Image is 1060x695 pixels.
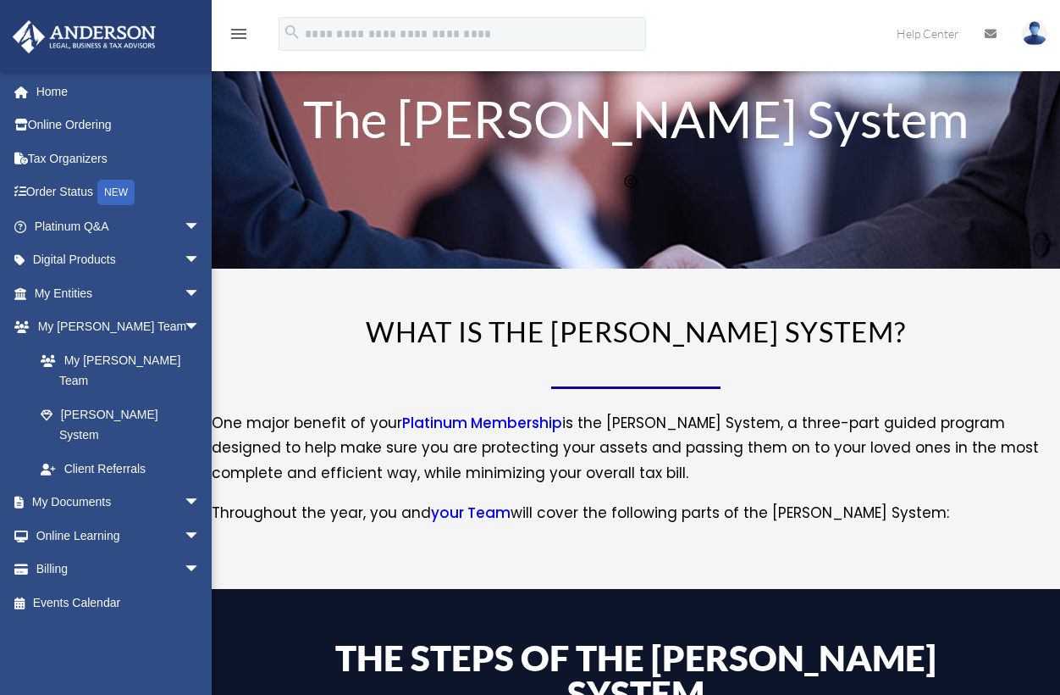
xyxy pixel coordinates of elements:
[12,586,226,620] a: Events Calendar
[1022,21,1047,46] img: User Pic
[184,243,218,278] span: arrow_drop_down
[12,519,226,553] a: Online Learningarrow_drop_down
[229,24,249,44] i: menu
[24,452,226,486] a: Client Referrals
[184,519,218,553] span: arrow_drop_down
[229,30,249,44] a: menu
[12,142,226,175] a: Tax Organizers
[12,276,226,310] a: My Entitiesarrow_drop_down
[431,503,511,531] a: your Team
[184,310,218,345] span: arrow_drop_down
[12,243,226,277] a: Digital Productsarrow_drop_down
[184,276,218,311] span: arrow_drop_down
[402,413,562,442] a: Platinum Membership
[184,553,218,587] span: arrow_drop_down
[12,175,226,210] a: Order StatusNEW
[184,209,218,244] span: arrow_drop_down
[296,93,975,203] h1: The [PERSON_NAME] System
[24,398,218,452] a: [PERSON_NAME] System
[12,75,226,108] a: Home
[12,209,226,243] a: Platinum Q&Aarrow_drop_down
[12,486,226,520] a: My Documentsarrow_drop_down
[184,486,218,520] span: arrow_drop_down
[97,180,135,205] div: NEW
[212,411,1060,501] p: One major benefit of your is the [PERSON_NAME] System, a three-part guided program designed to he...
[212,501,1060,526] p: Throughout the year, you and will cover the following parts of the [PERSON_NAME] System:
[283,23,301,42] i: search
[12,108,226,142] a: Online Ordering
[12,310,226,344] a: My [PERSON_NAME] Teamarrow_drop_down
[366,314,906,348] span: WHAT IS THE [PERSON_NAME] SYSTEM?
[8,20,161,53] img: Anderson Advisors Platinum Portal
[24,343,226,398] a: My [PERSON_NAME] Team
[12,553,226,587] a: Billingarrow_drop_down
